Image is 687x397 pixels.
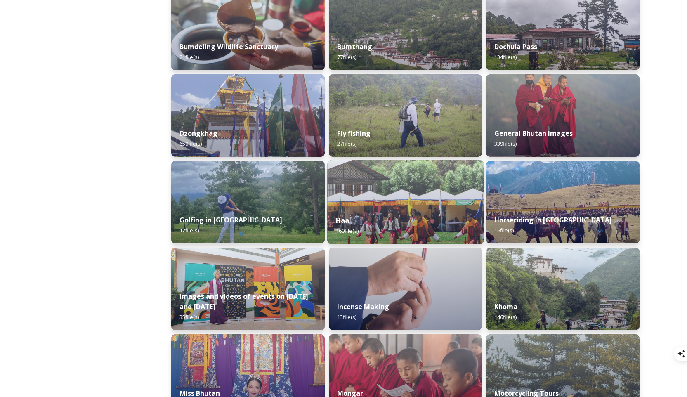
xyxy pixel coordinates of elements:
img: A%2520guest%2520with%2520new%2520signage%2520at%2520the%2520airport.jpeg [171,248,325,330]
span: 13 file(s) [337,313,356,321]
strong: Khoma [494,302,517,311]
span: 77 file(s) [337,53,356,61]
strong: Fly fishing [337,129,371,138]
strong: Bumthang [337,42,372,51]
strong: Golfing in [GEOGRAPHIC_DATA] [179,215,282,224]
strong: General Bhutan Images [494,129,573,138]
img: IMG_0877.jpeg [171,161,325,243]
span: 146 file(s) [494,313,517,321]
span: 16 file(s) [494,227,514,234]
span: 134 file(s) [494,53,517,61]
img: Khoma%2520130723%2520by%2520Amp%2520Sripimanwat-7.jpg [486,248,640,330]
strong: Dzongkhag [179,129,217,138]
span: 650 file(s) [179,140,202,147]
img: Haa%2520Summer%2520Festival1.jpeg [327,160,484,244]
span: 12 file(s) [179,227,199,234]
img: MarcusWestbergBhutanHiRes-23.jpg [486,74,640,157]
img: Horseriding%2520in%2520Bhutan2.JPG [486,161,640,243]
strong: Dochula Pass [494,42,537,51]
span: 160 file(s) [335,227,358,234]
span: 35 file(s) [179,313,199,321]
span: 21 file(s) [179,53,199,61]
img: _SCH5631.jpg [329,248,482,330]
strong: Horseriding in [GEOGRAPHIC_DATA] [494,215,612,224]
strong: Bumdeling Wildlife Sanctuary [179,42,278,51]
strong: Haa [335,216,349,225]
strong: Incense Making [337,302,389,311]
img: Festival%2520Header.jpg [171,74,325,157]
span: 339 file(s) [494,140,517,147]
strong: Images and videos of events on [DATE] and [DATE] [179,292,308,311]
img: by%2520Ugyen%2520Wangchuk14.JPG [329,74,482,157]
span: 27 file(s) [337,140,356,147]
